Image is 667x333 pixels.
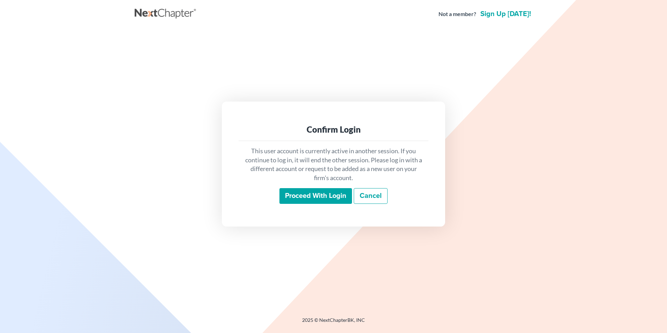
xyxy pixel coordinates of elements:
a: Cancel [354,188,388,204]
a: Sign up [DATE]! [479,10,532,17]
p: This user account is currently active in another session. If you continue to log in, it will end ... [244,147,423,183]
strong: Not a member? [439,10,476,18]
input: Proceed with login [279,188,352,204]
div: 2025 © NextChapterBK, INC [135,317,532,329]
div: Confirm Login [244,124,423,135]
